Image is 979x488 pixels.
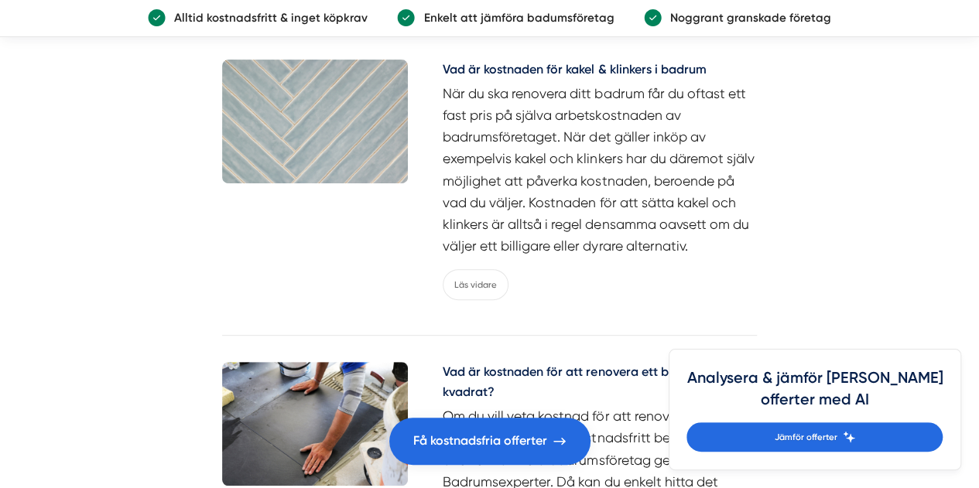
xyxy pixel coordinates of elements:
[389,418,590,465] a: Få kostnadsfria offerter
[443,83,757,258] p: När du ska renovera ditt badrum får du oftast ett fast pris på själva arbetskostnaden av badrumsf...
[443,362,757,405] a: Vad är kostnaden för att renovera ett badrum på 5 kvadrat?
[166,9,368,27] p: Alltid kostnadsfritt & inget köpkrav
[774,430,837,444] span: Jämför offerter
[443,269,508,300] a: Läs vidare
[222,60,408,183] img: Vad är kostnaden för kakel & klinkers i badrum
[686,367,943,422] h4: Analysera & jämför [PERSON_NAME] offerter med AI
[413,431,547,451] span: Få kostnadsfria offerter
[222,362,408,486] img: Vad är kostnaden för att renovera ett badrum på 5 kvadrat?
[686,422,943,452] a: Jämför offerter
[415,9,614,27] p: Enkelt att jämföra badumsföretag
[443,60,757,83] a: Vad är kostnaden för kakel & klinkers i badrum
[662,9,831,27] p: Noggrant granskade företag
